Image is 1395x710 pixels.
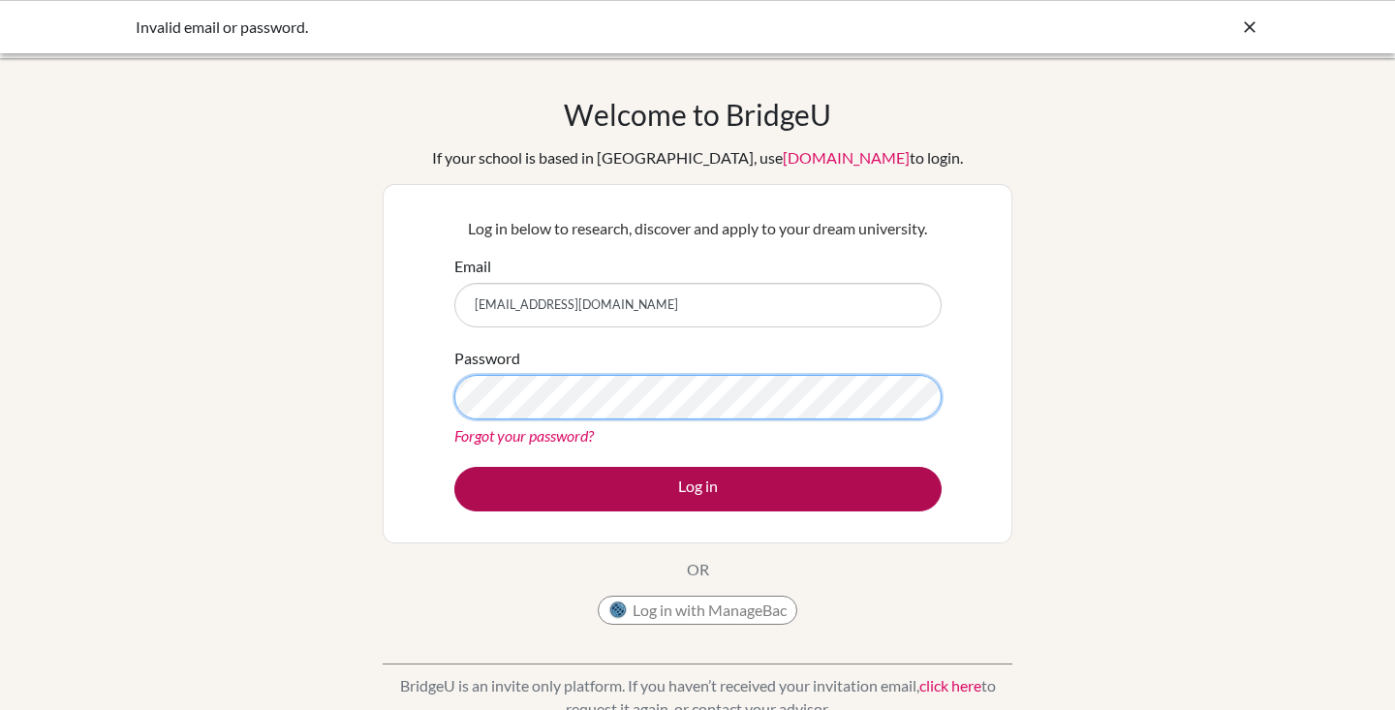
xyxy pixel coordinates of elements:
h1: Welcome to BridgeU [564,97,831,132]
button: Log in with ManageBac [598,596,797,625]
label: Password [454,347,520,370]
label: Email [454,255,491,278]
p: Log in below to research, discover and apply to your dream university. [454,217,942,240]
div: If your school is based in [GEOGRAPHIC_DATA], use to login. [432,146,963,170]
div: Invalid email or password. [136,15,969,39]
p: OR [687,558,709,581]
a: Forgot your password? [454,426,594,445]
a: [DOMAIN_NAME] [783,148,910,167]
a: click here [919,676,981,695]
button: Log in [454,467,942,511]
